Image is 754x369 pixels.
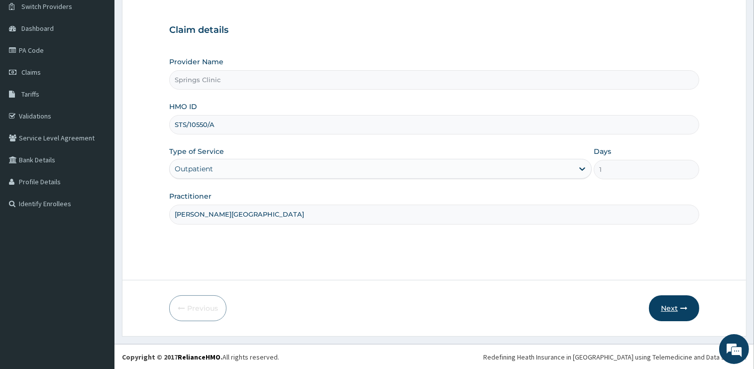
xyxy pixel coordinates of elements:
[594,146,611,156] label: Days
[21,68,41,77] span: Claims
[169,25,699,36] h3: Claim details
[178,353,220,362] a: RelianceHMO
[169,57,223,67] label: Provider Name
[122,353,222,362] strong: Copyright © 2017 .
[483,352,747,362] div: Redefining Heath Insurance in [GEOGRAPHIC_DATA] using Telemedicine and Data Science!
[169,146,224,156] label: Type of Service
[169,205,699,224] input: Enter Name
[169,115,699,134] input: Enter HMO ID
[175,164,213,174] div: Outpatient
[21,90,39,99] span: Tariffs
[169,102,197,112] label: HMO ID
[169,295,226,321] button: Previous
[169,191,212,201] label: Practitioner
[21,24,54,33] span: Dashboard
[21,2,72,11] span: Switch Providers
[649,295,699,321] button: Next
